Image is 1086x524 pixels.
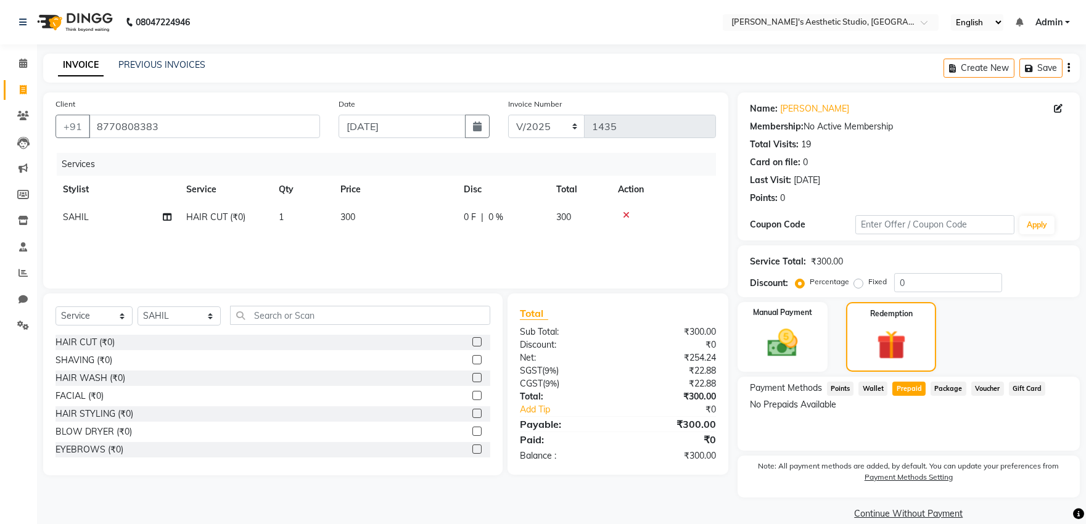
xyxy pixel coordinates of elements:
a: Continue Without Payment [740,507,1077,520]
span: Payment Methods [750,382,822,395]
div: Name: [750,102,778,115]
span: Package [931,382,966,396]
div: Discount: [750,277,788,290]
div: ₹0 [636,403,725,416]
span: Prepaid [892,382,926,396]
div: ( ) [511,377,618,390]
span: 9% [545,379,557,388]
span: Wallet [858,382,887,396]
span: 9% [545,366,556,375]
b: 08047224946 [136,5,190,39]
label: Date [339,99,355,110]
input: Search or Scan [230,306,491,325]
input: Search by Name/Mobile/Email/Code [89,115,320,138]
label: Invoice Number [508,99,562,110]
a: INVOICE [58,54,104,76]
div: BLOW DRYER (₹0) [56,425,132,438]
div: Paid: [511,432,618,447]
div: EYEBROWS (₹0) [56,443,123,456]
label: Manual Payment [753,307,812,318]
div: 19 [801,138,811,151]
label: Note: All payment methods are added, by default. You can update your preferences from [750,461,1067,488]
div: ₹22.88 [618,377,725,390]
input: Enter Offer / Coupon Code [855,215,1014,234]
span: 0 F [464,211,476,224]
div: Net: [511,351,618,364]
span: Voucher [971,382,1004,396]
a: Add Tip [511,403,636,416]
div: HAIR WASH (₹0) [56,372,125,385]
div: Sub Total: [511,325,618,338]
div: Total Visits: [750,138,799,151]
span: Gift Card [1009,382,1046,396]
div: FACIAL (₹0) [56,390,104,403]
div: ₹0 [618,338,725,351]
span: CGST [520,378,543,389]
div: HAIR STYLING (₹0) [56,407,133,420]
th: Qty [271,176,333,203]
span: Points [827,382,854,396]
div: Card on file: [750,156,800,169]
div: ₹300.00 [811,255,843,268]
div: 0 [803,156,808,169]
button: +91 [56,115,90,138]
div: ₹22.88 [618,364,725,377]
th: Price [333,176,456,203]
button: Create New [944,59,1014,78]
span: 300 [340,211,355,223]
div: SHAVING (₹0) [56,354,112,367]
div: 0 [780,192,785,205]
label: Redemption [870,308,913,319]
div: Services [57,153,725,176]
div: Discount: [511,338,618,351]
span: Admin [1035,16,1063,29]
span: 300 [556,211,571,223]
div: ₹300.00 [618,449,725,462]
label: Fixed [868,276,887,287]
div: HAIR CUT (₹0) [56,336,115,349]
a: PREVIOUS INVOICES [118,59,205,70]
label: Payment Methods Setting [865,472,953,483]
div: Coupon Code [750,218,856,231]
div: Balance : [511,449,618,462]
label: Percentage [810,276,849,287]
img: logo [31,5,116,39]
th: Stylist [56,176,179,203]
span: 1 [279,211,284,223]
button: Apply [1019,216,1055,234]
th: Total [549,176,611,203]
span: 0 % [488,211,503,224]
img: _gift.svg [868,327,915,363]
div: Membership: [750,120,804,133]
div: ₹300.00 [618,417,725,432]
div: ₹300.00 [618,325,725,338]
span: SGST [520,365,542,376]
div: Total: [511,390,618,403]
div: ₹300.00 [618,390,725,403]
div: ₹254.24 [618,351,725,364]
div: [DATE] [794,174,820,187]
div: Last Visit: [750,174,791,187]
img: _cash.svg [758,325,807,361]
div: No Prepaids Available [750,398,1067,411]
th: Service [179,176,271,203]
span: SAHIL [63,211,89,223]
span: Total [520,307,548,320]
div: Points: [750,192,778,205]
a: [PERSON_NAME] [780,102,849,115]
th: Disc [456,176,549,203]
div: Service Total: [750,255,806,268]
th: Action [611,176,716,203]
button: Save [1019,59,1063,78]
span: | [481,211,483,224]
div: Payable: [511,417,618,432]
label: Client [56,99,75,110]
div: ( ) [511,364,618,377]
span: HAIR CUT (₹0) [186,211,245,223]
div: ₹0 [618,432,725,447]
div: No Active Membership [750,120,1067,133]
